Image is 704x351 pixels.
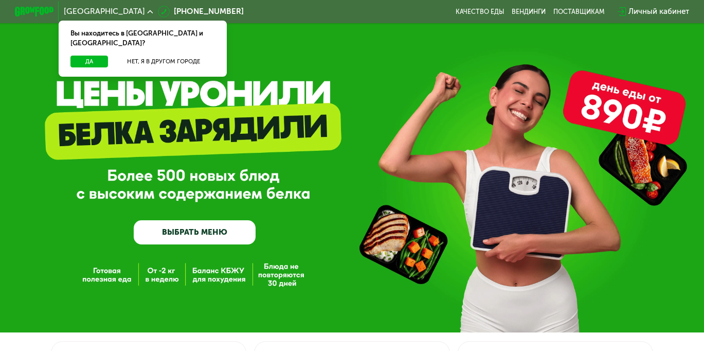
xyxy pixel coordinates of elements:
div: Личный кабинет [628,6,689,17]
button: Нет, я в другом городе [112,56,215,67]
a: Вендинги [512,8,546,15]
span: [GEOGRAPHIC_DATA] [64,8,145,15]
a: Качество еды [456,8,504,15]
div: поставщикам [553,8,605,15]
a: ВЫБРАТЬ МЕНЮ [134,220,256,245]
div: Вы находитесь в [GEOGRAPHIC_DATA] и [GEOGRAPHIC_DATA]? [59,21,227,56]
a: [PHONE_NUMBER] [158,6,243,17]
button: Да [70,56,108,67]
